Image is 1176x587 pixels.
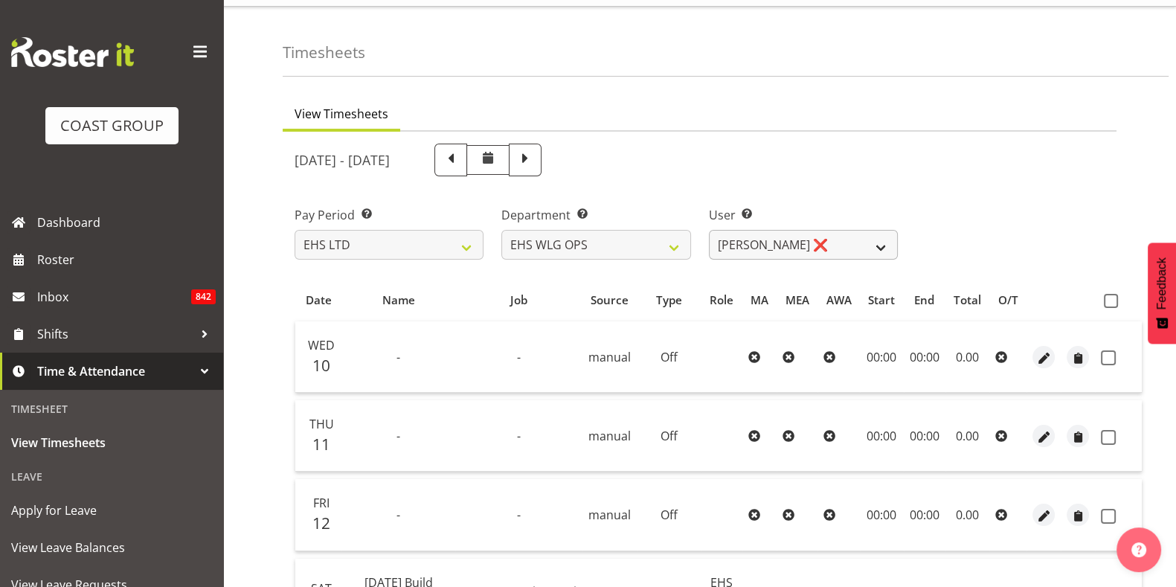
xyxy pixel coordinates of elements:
[637,479,701,551] td: Off
[517,428,521,444] span: -
[396,507,400,523] span: -
[868,292,895,309] span: Start
[37,211,216,234] span: Dashboard
[11,499,212,522] span: Apply for Leave
[588,349,631,365] span: manual
[588,507,631,523] span: manual
[945,400,990,472] td: 0.00
[710,292,733,309] span: Role
[914,292,934,309] span: End
[656,292,682,309] span: Type
[11,432,212,454] span: View Timesheets
[306,292,332,309] span: Date
[312,355,330,376] span: 10
[4,529,219,566] a: View Leave Balances
[510,292,527,309] span: Job
[60,115,164,137] div: COAST GROUP
[904,400,945,472] td: 00:00
[591,292,629,309] span: Source
[4,461,219,492] div: Leave
[309,416,334,432] span: Thu
[312,513,330,533] span: 12
[517,507,521,523] span: -
[588,428,631,444] span: manual
[4,394,219,424] div: Timesheet
[295,152,390,168] h5: [DATE] - [DATE]
[11,37,134,67] img: Rosterit website logo
[396,349,400,365] span: -
[312,434,330,455] span: 11
[517,349,521,365] span: -
[751,292,768,309] span: MA
[1131,542,1146,557] img: help-xxl-2.png
[295,105,388,123] span: View Timesheets
[191,289,216,304] span: 842
[945,321,990,393] td: 0.00
[860,479,904,551] td: 00:00
[1148,243,1176,344] button: Feedback - Show survey
[904,479,945,551] td: 00:00
[860,321,904,393] td: 00:00
[295,206,483,224] label: Pay Period
[37,248,216,271] span: Roster
[37,360,193,382] span: Time & Attendance
[37,323,193,345] span: Shifts
[860,400,904,472] td: 00:00
[283,44,365,61] h4: Timesheets
[954,292,981,309] span: Total
[709,206,898,224] label: User
[826,292,852,309] span: AWA
[998,292,1018,309] span: O/T
[4,424,219,461] a: View Timesheets
[37,286,191,308] span: Inbox
[501,206,690,224] label: Department
[945,479,990,551] td: 0.00
[904,321,945,393] td: 00:00
[785,292,809,309] span: MEA
[1155,257,1169,309] span: Feedback
[637,400,701,472] td: Off
[4,492,219,529] a: Apply for Leave
[11,536,212,559] span: View Leave Balances
[637,321,701,393] td: Off
[308,337,335,353] span: Wed
[313,495,330,511] span: Fri
[396,428,400,444] span: -
[382,292,415,309] span: Name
